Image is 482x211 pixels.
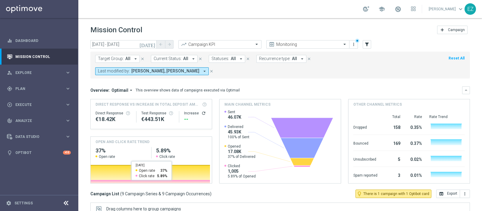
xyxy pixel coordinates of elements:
h3: Overview: [90,88,110,93]
i: lightbulb [7,150,12,155]
h2: 37% [95,147,146,154]
i: settings [6,200,11,206]
span: Optimail [111,88,128,93]
multiple-options-button: Export to CSV [436,191,470,196]
button: add Campaign [437,26,468,34]
span: 17.08K [228,149,255,154]
button: Data Studio keyboard_arrow_right [7,134,71,139]
span: Plan [15,87,65,91]
button: open_in_browser Export [436,190,460,198]
i: lightbulb_outline [357,191,362,197]
button: refresh [201,111,206,116]
i: close [246,57,250,61]
div: Mission Control [7,54,71,59]
span: Execute [15,103,65,107]
div: Data Studio [7,134,65,139]
h4: Other channel metrics [353,102,402,107]
div: EZ [465,3,476,15]
div: Mission Control [7,49,71,65]
h3: Campaign List [90,191,211,197]
div: €443,510 [141,116,174,123]
span: ( [120,191,122,197]
button: equalizer Dashboard [7,38,71,43]
a: [PERSON_NAME]keyboard_arrow_down [428,5,465,14]
ng-select: Campaign KPI [178,40,261,49]
span: Campaign [448,28,465,32]
div: Optibot [7,145,71,161]
button: [DATE] [139,40,157,49]
div: Unsubscribed [353,154,377,164]
h1: Mission Control [90,26,142,34]
span: All [231,56,236,61]
i: close [209,69,214,73]
i: keyboard_arrow_right [65,86,71,91]
span: 37% of Delivered [228,154,255,159]
span: Direct Response VS Increase In Total Deposit Amount [95,102,200,107]
span: All [292,56,297,61]
div: Rate Trend [429,114,465,119]
span: [PERSON_NAME], [PERSON_NAME] [131,69,199,74]
i: arrow_drop_down [238,56,244,62]
i: person_search [7,70,12,75]
i: arrow_forward [167,42,171,46]
div: play_circle_outline Execute keyboard_arrow_right [7,102,71,107]
span: All [125,56,130,61]
div: 158 [385,122,400,132]
div: 0.02% [408,154,422,164]
i: keyboard_arrow_right [65,102,71,107]
span: 45.93K [228,129,249,135]
button: close [209,68,214,75]
ng-select: Monitoring [266,40,349,49]
div: Dropped [353,122,377,132]
button: more_vert [351,41,357,48]
span: There is 1 campaign with 1 Optibot card [363,191,429,197]
button: filter_alt [363,40,371,49]
span: 1,005 [228,168,256,174]
div: gps_fixed Plan keyboard_arrow_right [7,86,71,91]
i: keyboard_arrow_down [464,88,468,92]
i: more_vert [462,191,467,196]
span: 100% of Sent [228,135,249,139]
div: person_search Explore keyboard_arrow_right [7,70,71,75]
span: Explore [15,71,65,75]
i: keyboard_arrow_right [65,134,71,139]
div: This overview shows data of campaigns executed via Optimail [136,88,240,93]
span: Analyze [15,119,65,123]
div: Plan [7,86,65,91]
div: +10 [63,151,71,155]
div: 0.01% [408,170,422,180]
div: Spam reported [353,170,377,180]
div: There are unsaved changes [355,39,359,43]
button: arrow_forward [165,40,174,49]
a: Mission Control [15,49,71,65]
h2: 5.89% [156,147,207,154]
span: school [378,6,385,12]
span: 9 Campaign Series & 9 Campaign Occurrences [122,191,210,197]
div: €18,420 [95,116,131,123]
button: Current Status: All arrow_drop_down [151,55,198,63]
span: ) [210,191,211,197]
div: Execute [7,102,65,107]
span: Sent [228,110,241,114]
i: arrow_back [159,42,163,46]
a: Dashboard [15,33,71,49]
span: Data Studio [15,135,65,139]
i: close [307,57,311,61]
button: Reset All [448,55,465,62]
button: close [198,56,203,62]
div: Bounced [353,138,377,148]
span: Current Status: [154,56,182,61]
span: All [183,56,188,61]
div: Rate [408,114,422,119]
span: keyboard_arrow_down [457,6,464,12]
i: arrow_drop_down [133,56,138,62]
span: Recurrence type: [259,56,290,61]
button: lightbulb Optibot +10 [7,150,71,155]
input: Select date range [90,40,157,49]
button: close [140,56,145,62]
span: 46.07K [228,114,241,120]
div: 0.35% [408,122,422,132]
span: 5.89% of Opened [228,174,256,179]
